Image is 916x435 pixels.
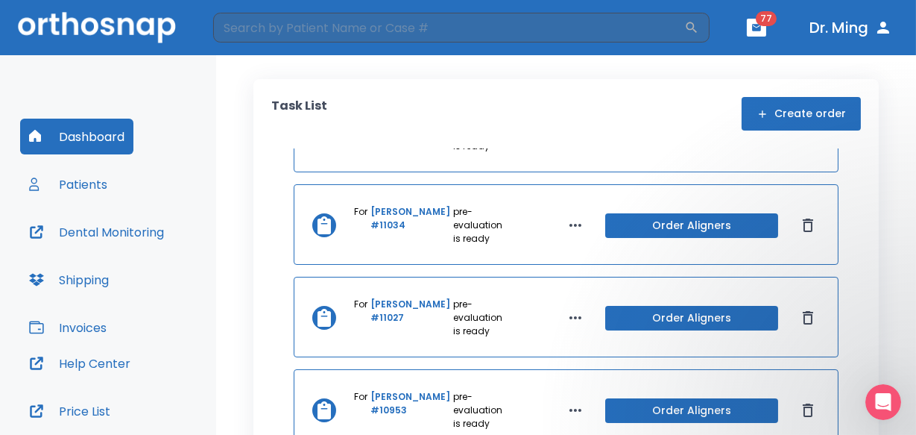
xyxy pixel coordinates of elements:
[453,205,510,245] p: pre-evaluation is ready
[15,201,283,257] div: Send us a messageWe typically reply in a few minutes
[370,205,450,245] a: [PERSON_NAME] #11034
[199,298,298,357] button: Help
[756,11,777,26] span: 77
[453,298,510,338] p: pre-evaluation is ready
[803,14,898,41] button: Dr. Ming
[20,310,116,345] button: Invoices
[354,390,367,431] p: For
[213,13,684,43] input: Search by Patient Name or Case #
[18,12,176,43] img: Orthosnap
[31,279,121,295] span: Search for help
[796,213,820,237] button: Dismiss
[188,24,218,54] img: Profile image for Ma
[453,390,510,431] p: pre-evaluation is ready
[605,213,778,238] button: Order Aligners
[31,213,249,229] div: Send us a message
[22,272,277,301] button: Search for help
[796,306,820,330] button: Dismiss
[33,335,66,345] span: Home
[865,384,901,420] iframe: Intercom live chat
[354,298,367,338] p: For
[742,97,861,131] button: Create order
[236,335,260,345] span: Help
[605,398,778,423] button: Order Aligners
[20,393,119,429] button: Price List
[99,298,198,357] button: Messages
[124,335,175,345] span: Messages
[20,345,139,381] button: Help Center
[30,106,268,131] p: Hi [PERSON_NAME]
[796,398,820,422] button: Dismiss
[20,119,133,154] button: Dashboard
[30,31,130,48] img: logo
[271,97,327,131] p: Task List
[354,205,367,245] p: For
[20,262,118,298] button: Shipping
[20,166,116,202] button: Patients
[31,229,249,245] div: We typically reply in a few minutes
[370,298,450,338] a: [PERSON_NAME] #11027
[605,306,778,331] button: Order Aligners
[216,24,246,54] img: Profile image for Michael
[256,24,283,51] div: Close
[20,214,173,250] button: Dental Monitoring
[159,24,189,54] img: Profile image for Mohammed
[370,390,450,431] a: [PERSON_NAME] #10953
[30,131,268,182] p: How can we help you?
